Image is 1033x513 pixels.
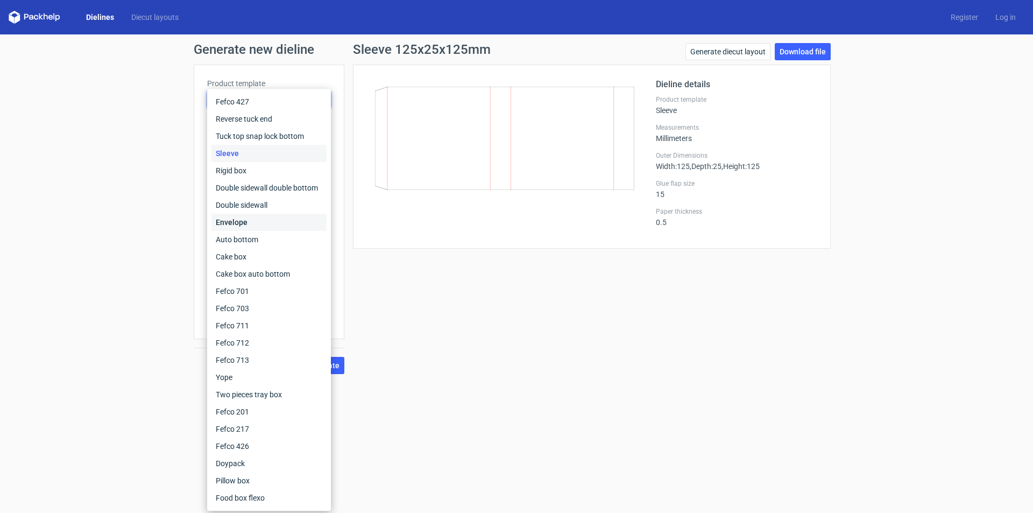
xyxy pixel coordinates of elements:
div: Envelope [211,214,327,231]
label: Paper thickness [656,207,817,216]
label: Outer Dimensions [656,151,817,160]
div: Fefco 201 [211,403,327,420]
div: Food box flexo [211,489,327,507]
div: Cake box auto bottom [211,265,327,283]
div: Fefco 701 [211,283,327,300]
div: Fefco 426 [211,438,327,455]
div: Auto bottom [211,231,327,248]
div: Sleeve [656,95,817,115]
div: Sleeve [211,145,327,162]
div: Double sidewall [211,196,327,214]
div: Double sidewall double bottom [211,179,327,196]
a: Log in [987,12,1024,23]
a: Generate diecut layout [685,43,770,60]
div: Tuck top snap lock bottom [211,128,327,145]
div: Fefco 713 [211,352,327,369]
h2: Dieline details [656,78,817,91]
div: Yope [211,369,327,386]
a: Download file [775,43,831,60]
div: Two pieces tray box [211,386,327,403]
span: , Depth : 25 [690,162,721,171]
div: Fefco 711 [211,317,327,334]
div: Fefco 703 [211,300,327,317]
a: Register [942,12,987,23]
span: Width : 125 [656,162,690,171]
label: Glue flap size [656,179,817,188]
div: 0.5 [656,207,817,227]
div: 15 [656,179,817,199]
label: Product template [207,78,331,89]
div: Millimeters [656,123,817,143]
div: Fefco 217 [211,420,327,438]
div: Rigid box [211,162,327,179]
div: Doypack [211,455,327,472]
div: Fefco 712 [211,334,327,352]
div: Pillow box [211,472,327,489]
h1: Sleeve 125x25x125mm [353,43,491,56]
a: Dielines [77,12,123,23]
div: Reverse tuck end [211,110,327,128]
label: Product template [656,95,817,104]
div: Cake box [211,248,327,265]
label: Measurements [656,123,817,132]
div: Fefco 427 [211,93,327,110]
h1: Generate new dieline [194,43,839,56]
span: , Height : 125 [721,162,760,171]
a: Diecut layouts [123,12,187,23]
